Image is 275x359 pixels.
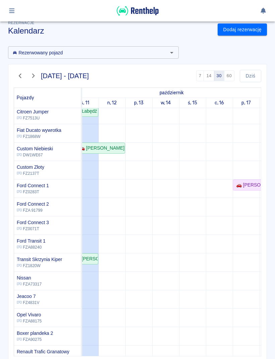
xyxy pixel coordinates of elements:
a: 11 października 2025 [79,98,91,108]
p: FZA88175 [17,318,42,324]
span: Rezerwacje [8,21,34,25]
h6: Custom Złoty [17,164,44,170]
a: 12 października 2025 [106,98,119,108]
p: FZ4831V [17,300,39,306]
a: Renthelp logo [117,12,159,18]
div: 🚗 [PERSON_NAME] [72,255,98,262]
h4: [DATE] - [DATE] [41,72,89,80]
p: FZ1820W [17,263,62,269]
a: 13 października 2025 [132,98,146,108]
button: 7 dni [196,70,204,81]
p: FZ2137T [17,170,44,176]
h6: Ford Transit 1 [17,238,46,244]
input: Wyszukaj i wybierz pojazdy... [10,48,166,57]
p: FZ7513U [17,115,49,121]
h3: Kalendarz [8,26,212,36]
span: Pojazdy [17,95,34,101]
p: FZA73317 [17,281,42,287]
a: 16 października 2025 [213,98,226,108]
a: Dodaj rezerwację [218,23,267,36]
h6: Ford Connect 3 [17,219,49,226]
p: FZ1868W [17,134,61,140]
h6: Jeacoo 7 [17,293,39,300]
a: 11 października 2025 [158,88,185,98]
h6: Fiat Ducato wywrotka [17,127,61,134]
h6: Opel Vivaro [17,311,42,318]
p: FZA88240 [17,244,46,250]
button: 14 dni [204,70,214,81]
h6: Citroen Jumper [17,108,49,115]
button: Otwórz [167,48,176,57]
button: Dziś [240,70,261,82]
h6: Nissan [17,274,42,281]
p: FZ0283T [17,189,49,195]
h6: Custom Niebieski [17,145,53,152]
img: Renthelp logo [117,5,159,16]
p: FZ0071T [17,226,49,232]
a: 14 października 2025 [159,98,173,108]
h6: Ford Connect 2 [17,201,49,207]
p: FZA 91799 [17,207,49,213]
a: 15 października 2025 [186,98,199,108]
div: 🚗 [PERSON_NAME] [76,145,124,152]
h6: Transit Skrzynia Kiper [17,256,62,263]
button: 60 dni [224,70,234,81]
p: DW1WE67 [17,152,53,158]
h6: Ford Connect 1 [17,182,49,189]
div: 🚗 Łabędź Laweta [72,108,98,115]
button: 30 dni [214,70,224,81]
a: 17 października 2025 [240,98,253,108]
h6: Boxer plandeka 2 [17,330,53,337]
h6: Renault Trafic Granatowy [17,348,69,355]
p: FZA90275 [17,337,53,343]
